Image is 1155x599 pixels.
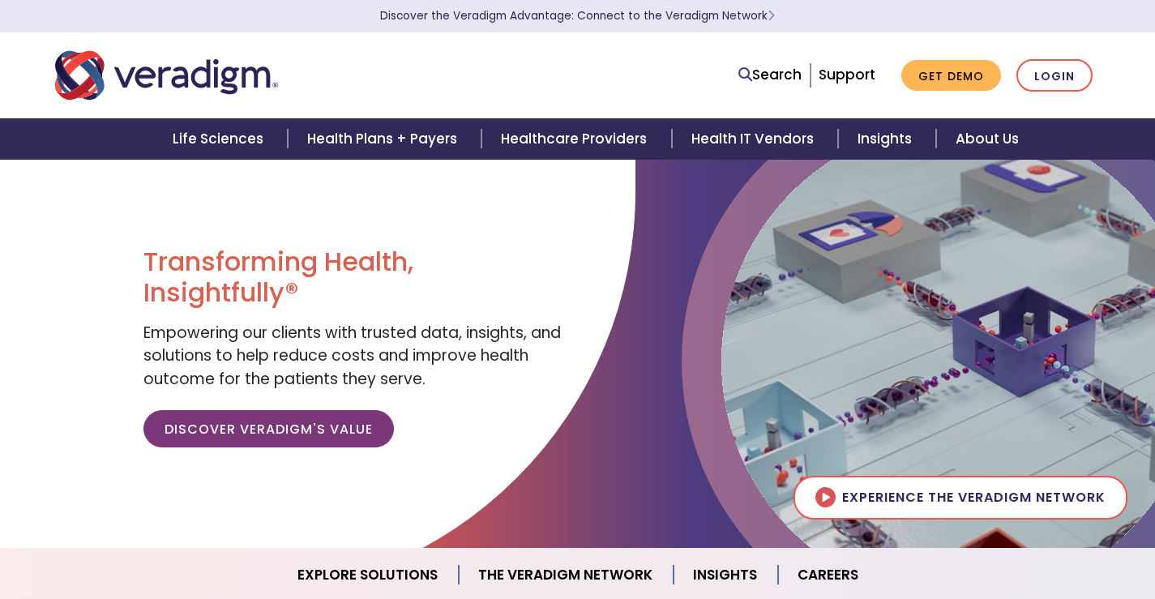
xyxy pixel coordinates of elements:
[143,246,565,309] h1: Transforming Health, Insightfully®
[768,8,775,24] span: Learn More
[288,118,481,160] a: Health Plans + Payers
[819,65,875,84] a: Support
[936,118,1038,160] a: About Us
[380,8,775,24] a: Discover the Veradigm Advantage: Connect to the Veradigm NetworkLearn More
[778,554,878,596] a: Careers
[901,60,1001,92] a: Get Demo
[674,554,778,596] a: Insights
[672,118,838,160] a: Health IT Vendors
[1016,59,1093,92] a: Login
[481,118,671,160] a: Healthcare Providers
[143,410,394,447] a: Discover Veradigm's Value
[459,554,674,596] a: The Veradigm Network
[738,64,802,86] a: Search
[143,322,561,390] span: Empowering our clients with trusted data, insights, and solutions to help reduce costs and improv...
[278,554,459,596] a: Explore Solutions
[55,49,278,102] img: Veradigm logo
[838,118,936,160] a: Insights
[153,118,288,160] a: Life Sciences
